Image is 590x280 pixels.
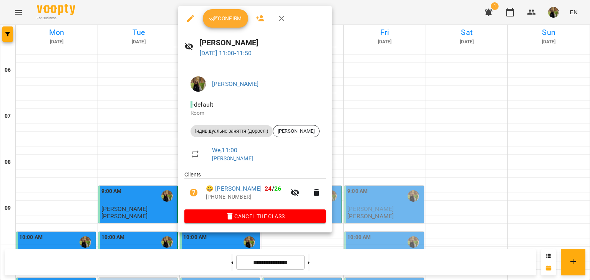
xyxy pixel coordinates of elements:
span: Cancel the class [191,212,320,221]
a: 😀 [PERSON_NAME] [206,184,262,193]
button: Unpaid. Bill the attendance? [184,183,203,202]
span: [PERSON_NAME] [273,128,319,135]
span: 26 [274,185,281,192]
span: - default [191,101,215,108]
a: [DATE] 11:00-11:50 [200,49,252,57]
button: Confirm [203,9,248,28]
div: [PERSON_NAME] [273,125,320,137]
p: Room [191,109,320,117]
img: 11bdc30bc38fc15eaf43a2d8c1dccd93.jpg [191,76,206,92]
b: / [265,185,281,192]
a: [PERSON_NAME] [212,80,259,87]
p: [PHONE_NUMBER] [206,193,286,201]
span: 24 [265,185,272,192]
button: Cancel the class [184,209,326,223]
a: [PERSON_NAME] [212,155,253,161]
a: We , 11:00 [212,147,237,154]
h6: [PERSON_NAME] [200,37,326,49]
ul: Clients [184,171,326,209]
span: Індивідуальне заняття (дорослі) [191,128,273,135]
span: Confirm [209,14,242,23]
